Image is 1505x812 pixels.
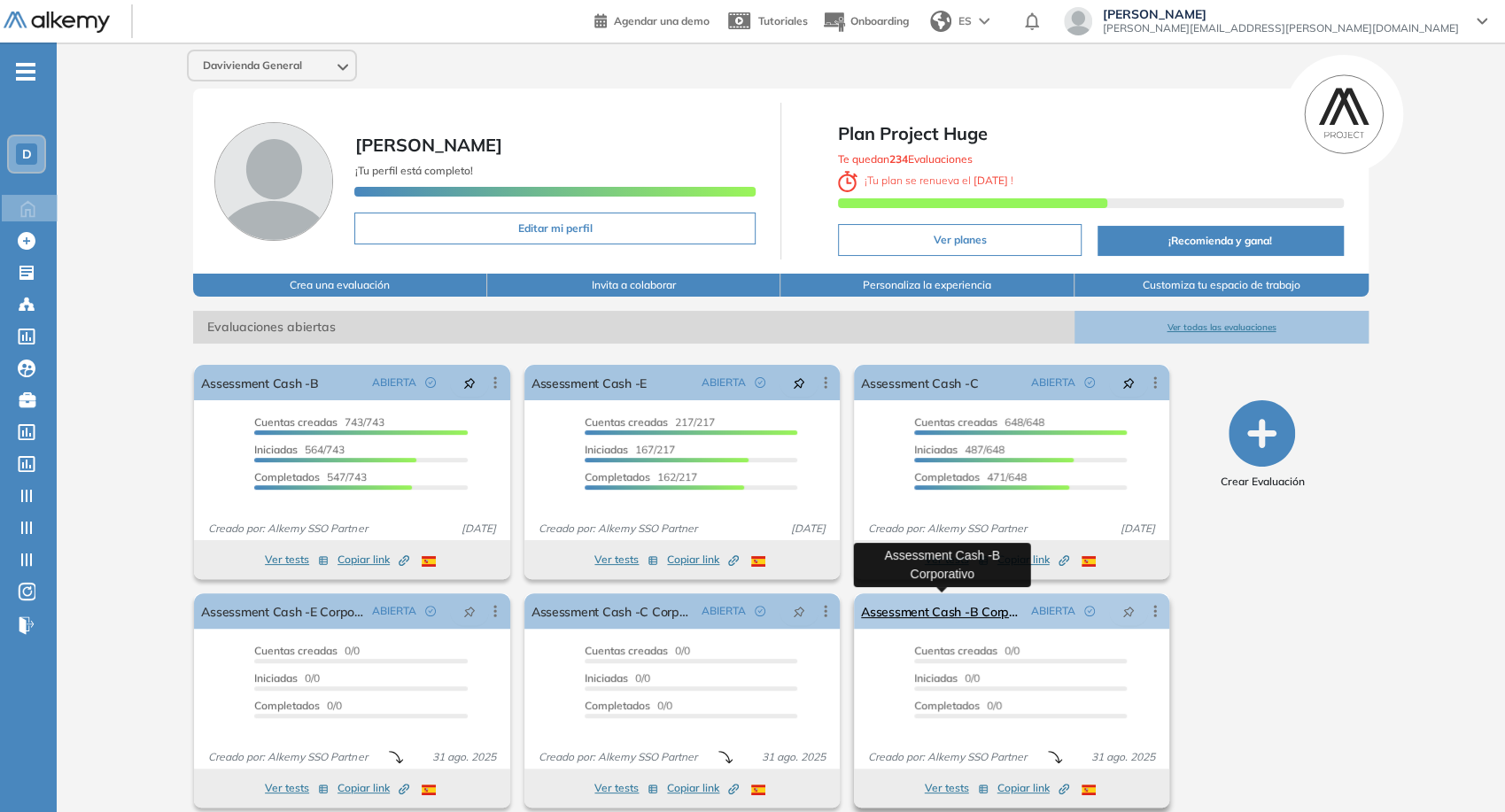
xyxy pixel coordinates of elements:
[193,311,1074,344] span: Evaluaciones abiertas
[585,644,690,657] span: 0/0
[585,699,672,712] span: 0/0
[914,470,980,483] span: Completados
[914,443,958,456] span: Iniciadas
[585,671,628,684] span: Iniciadas
[585,644,668,657] span: Cuentas creadas
[914,415,997,429] span: Cuentas creadas
[914,644,1020,657] span: 0/0
[594,9,710,30] a: Agendar una demo
[979,18,989,25] img: arrow
[780,597,818,625] button: pushpin
[1098,226,1344,256] button: ¡Recomienda y gana!
[1074,311,1369,344] button: Ver todas las evaluaciones
[4,12,110,34] img: Logo
[755,749,833,765] span: 31 ago. 2025
[614,14,710,27] span: Agendar una demo
[1082,556,1096,567] img: ESP
[254,644,360,657] span: 0/0
[1113,521,1162,537] span: [DATE]
[585,470,697,483] span: 162/217
[1122,604,1135,618] span: pushpin
[354,134,501,156] span: [PERSON_NAME]
[531,365,647,400] a: Assessment Cash -E
[463,604,476,618] span: pushpin
[425,749,503,765] span: 31 ago. 2025
[925,777,989,799] button: Ver tests
[201,521,374,537] span: Creado por: Alkemy SSO Partner
[337,552,409,568] span: Copiar link
[354,213,756,244] button: Editar mi perfil
[487,274,781,297] button: Invita a colaborar
[758,14,808,27] span: Tutoriales
[997,780,1069,796] span: Copiar link
[254,470,320,483] span: Completados
[861,365,978,400] a: Assessment Cash -C
[667,549,739,570] button: Copiar link
[425,606,436,616] span: check-circle
[914,443,1005,456] span: 487/648
[463,375,476,390] span: pushpin
[214,122,333,241] img: Foto de perfil
[702,375,746,391] span: ABIERTA
[751,556,765,567] img: ESP
[201,365,318,400] a: Assessment Cash -B
[838,224,1082,256] button: Ver planes
[914,415,1044,429] span: 648/648
[793,375,805,390] span: pushpin
[1084,749,1162,765] span: 31 ago. 2025
[914,644,997,657] span: Cuentas creadas
[372,375,416,391] span: ABIERTA
[914,470,1027,483] span: 471/648
[531,521,704,537] span: Creado por: Alkemy SSO Partner
[793,604,805,618] span: pushpin
[254,644,337,657] span: Cuentas creadas
[585,415,668,429] span: Cuentas creadas
[372,603,416,619] span: ABIERTA
[585,470,650,483] span: Completados
[850,14,909,27] span: Onboarding
[755,377,765,388] span: check-circle
[425,377,436,388] span: check-circle
[667,777,739,799] button: Copiar link
[531,749,704,765] span: Creado por: Alkemy SSO Partner
[780,274,1074,297] button: Personaliza la experiencia
[585,671,650,684] span: 0/0
[454,521,503,537] span: [DATE]
[254,699,320,712] span: Completados
[1220,400,1304,490] button: Crear Evaluación
[254,415,384,429] span: 743/743
[861,593,1024,629] a: Assessment Cash -B Corporativo
[914,671,958,684] span: Iniciadas
[1084,606,1095,616] span: check-circle
[193,274,487,297] button: Crea una evaluación
[838,171,857,192] img: clock-svg
[838,152,973,166] span: Te quedan Evaluaciones
[838,174,1013,187] span: ¡ Tu plan se renueva el !
[450,368,489,397] button: pushpin
[838,120,1344,147] span: Plan Project Huge
[822,3,909,41] button: Onboarding
[1109,597,1148,625] button: pushpin
[201,593,364,629] a: Assessment Cash -E Corporativo
[450,597,489,625] button: pushpin
[1122,375,1135,390] span: pushpin
[751,785,765,795] img: ESP
[755,606,765,616] span: check-circle
[254,443,298,456] span: Iniciadas
[1103,21,1459,35] span: [PERSON_NAME][EMAIL_ADDRESS][PERSON_NAME][DOMAIN_NAME]
[1031,603,1075,619] span: ABIERTA
[780,368,818,397] button: pushpin
[203,58,302,73] span: Davivienda General
[1082,785,1096,795] img: ESP
[585,443,675,456] span: 167/217
[201,749,374,765] span: Creado por: Alkemy SSO Partner
[254,415,337,429] span: Cuentas creadas
[422,556,436,567] img: ESP
[594,549,658,570] button: Ver tests
[997,552,1069,568] span: Copiar link
[265,549,329,570] button: Ver tests
[585,443,628,456] span: Iniciadas
[914,671,980,684] span: 0/0
[585,415,715,429] span: 217/217
[1031,375,1075,391] span: ABIERTA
